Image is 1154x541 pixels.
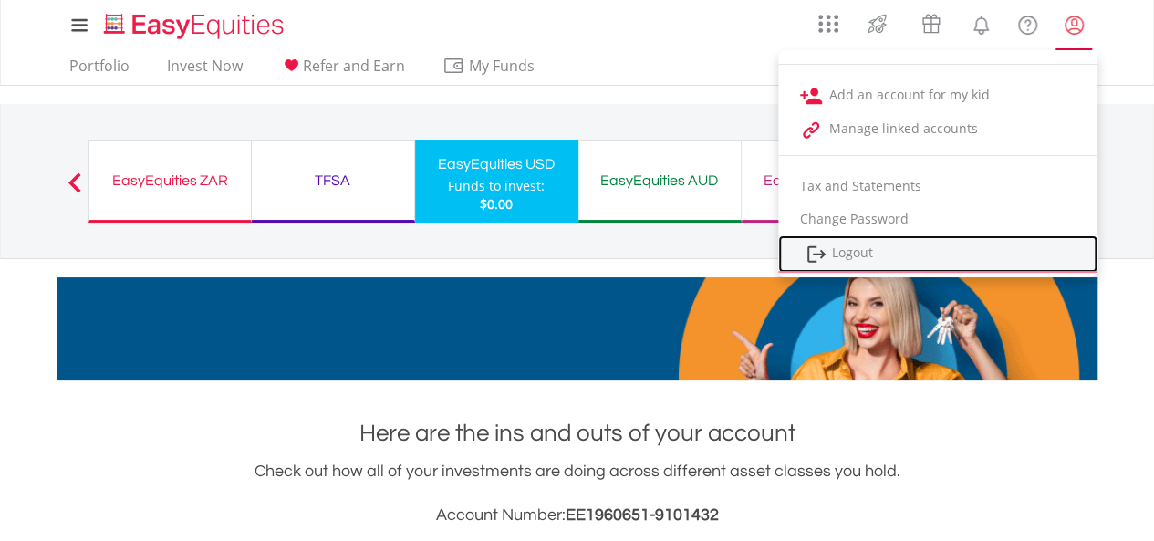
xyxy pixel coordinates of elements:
[100,168,240,193] div: EasyEquities ZAR
[57,277,1097,380] img: EasyMortage Promotion Banner
[1051,5,1097,45] a: My Profile
[160,57,250,85] a: Invest Now
[62,57,137,85] a: Portfolio
[57,182,93,200] button: Previous
[806,5,850,34] a: AppsGrid
[57,459,1097,528] div: Check out how all of your investments are doing across different asset classes you hold.
[778,235,1097,273] a: Logout
[566,506,719,524] span: EE1960651-9101432
[589,168,730,193] div: EasyEquities AUD
[862,9,892,38] img: thrive-v2.svg
[97,5,291,41] a: Home page
[480,195,513,213] span: $0.00
[273,57,412,85] a: Refer and Earn
[100,11,291,41] img: EasyEquities_Logo.png
[778,203,1097,235] a: Change Password
[57,503,1097,528] h3: Account Number:
[778,78,1097,112] a: Add an account for my kid
[753,168,893,193] div: EasyEquities GBP
[57,417,1097,450] h1: Here are the ins and outs of your account
[916,9,946,38] img: vouchers-v2.svg
[426,151,567,177] div: EasyEquities USD
[303,56,405,76] span: Refer and Earn
[263,168,403,193] div: TFSA
[958,5,1004,41] a: Notifications
[778,170,1097,203] a: Tax and Statements
[442,54,562,78] span: My Funds
[1004,5,1051,41] a: FAQ's and Support
[448,177,545,195] div: Funds to invest:
[818,14,838,34] img: grid-menu-icon.svg
[778,112,1097,146] a: Manage linked accounts
[904,5,958,38] a: Vouchers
